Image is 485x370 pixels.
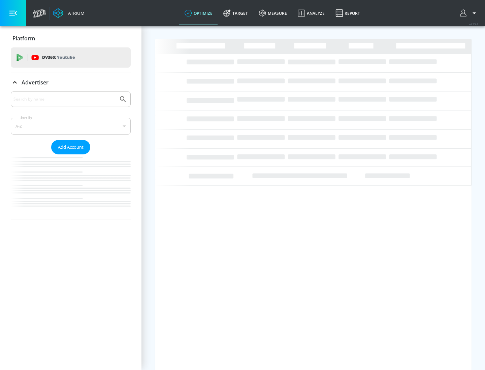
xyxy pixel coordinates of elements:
a: Target [218,1,253,25]
label: Sort By [19,115,34,120]
div: Advertiser [11,91,131,220]
input: Search by name [13,95,116,104]
a: measure [253,1,292,25]
a: Analyze [292,1,330,25]
a: Atrium [53,8,85,18]
a: Report [330,1,365,25]
p: Advertiser [22,79,48,86]
span: Add Account [58,143,84,151]
div: Platform [11,29,131,48]
p: Platform [12,35,35,42]
div: DV360: Youtube [11,47,131,68]
p: Youtube [57,54,75,61]
div: A-Z [11,118,131,135]
a: optimize [179,1,218,25]
button: Add Account [51,140,90,154]
div: Advertiser [11,73,131,92]
nav: list of Advertiser [11,154,131,220]
div: Atrium [65,10,85,16]
span: v 4.25.4 [469,22,478,26]
p: DV360: [42,54,75,61]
